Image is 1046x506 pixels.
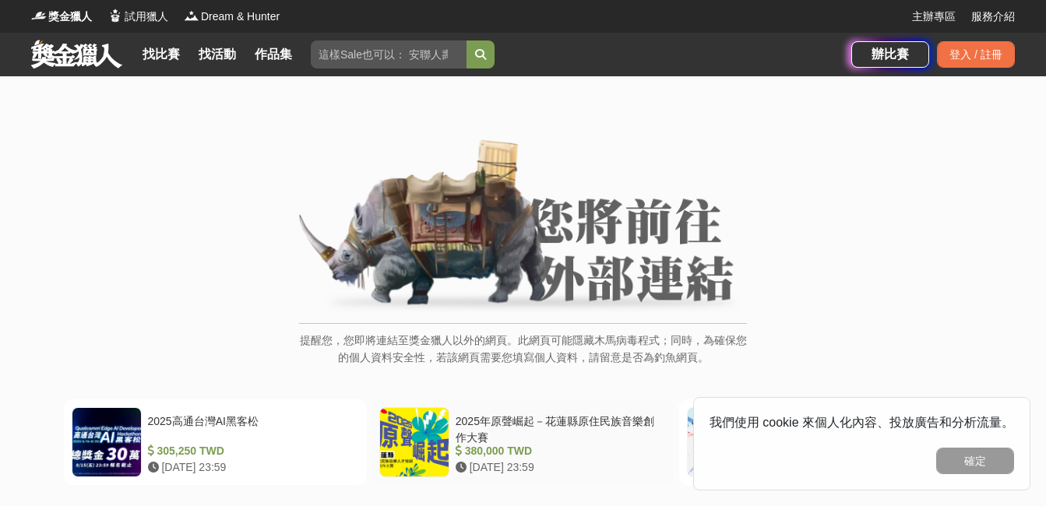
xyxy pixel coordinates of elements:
[64,399,367,485] a: 2025高通台灣AI黑客松 305,250 TWD [DATE] 23:59
[936,448,1014,474] button: 確定
[31,8,47,23] img: Logo
[311,40,467,69] input: 這樣Sale也可以： 安聯人壽創意銷售法募集
[136,44,186,65] a: 找比賽
[248,44,298,65] a: 作品集
[148,459,353,476] div: [DATE] 23:59
[299,332,747,382] p: 提醒您，您即將連結至獎金獵人以外的網頁。此網頁可能隱藏木馬病毒程式；同時，為確保您的個人資料安全性，若該網頁需要您填寫個人資料，請留意是否為釣魚網頁。
[148,413,353,443] div: 2025高通台灣AI黑客松
[148,443,353,459] div: 305,250 TWD
[125,9,168,25] span: 試用獵人
[851,41,929,68] a: 辦比賽
[192,44,242,65] a: 找活動
[201,9,280,25] span: Dream & Hunter
[372,399,674,485] a: 2025年原聲崛起－花蓮縣原住民族音樂創作大賽 380,000 TWD [DATE] 23:59
[679,399,982,485] a: 齡感新定位 設計新臺北 40,000 TWD [DATE] 23:59
[912,9,956,25] a: 主辦專區
[184,8,199,23] img: Logo
[456,443,660,459] div: 380,000 TWD
[48,9,92,25] span: 獎金獵人
[107,8,123,23] img: Logo
[107,9,168,25] a: Logo試用獵人
[456,413,660,443] div: 2025年原聲崛起－花蓮縣原住民族音樂創作大賽
[937,41,1015,68] div: 登入 / 註冊
[31,9,92,25] a: Logo獎金獵人
[456,459,660,476] div: [DATE] 23:59
[971,9,1015,25] a: 服務介紹
[184,9,280,25] a: LogoDream & Hunter
[299,139,747,315] img: External Link Banner
[710,416,1014,429] span: 我們使用 cookie 來個人化內容、投放廣告和分析流量。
